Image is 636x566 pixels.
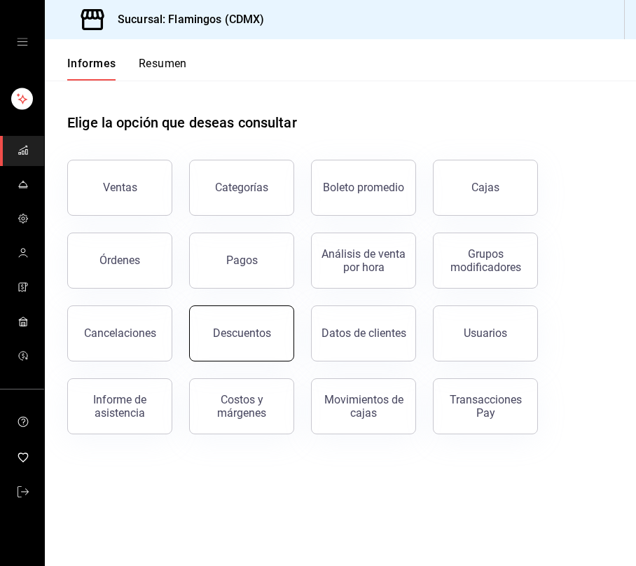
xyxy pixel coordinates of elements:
button: Boleto promedio [311,160,416,216]
div: pestañas de navegación [67,56,187,81]
font: Informe de asistencia [93,393,146,420]
font: Grupos modificadores [450,247,521,274]
font: Movimientos de cajas [324,393,403,420]
button: Transacciones Pay [433,378,538,434]
button: Órdenes [67,233,172,289]
font: Boleto promedio [323,181,404,194]
font: Órdenes [99,254,140,267]
font: Ventas [103,181,137,194]
button: Cancelaciones [67,305,172,361]
font: Cajas [471,181,499,194]
font: Resumen [139,57,187,70]
font: Cancelaciones [84,326,156,340]
font: Elige la opción que deseas consultar [67,114,297,131]
button: Pagos [189,233,294,289]
button: Usuarios [433,305,538,361]
font: Sucursal: Flamingos (CDMX) [118,13,264,26]
font: Usuarios [464,326,507,340]
button: Grupos modificadores [433,233,538,289]
button: Descuentos [189,305,294,361]
font: Informes [67,57,116,70]
font: Datos de clientes [322,326,406,340]
button: Cajas [433,160,538,216]
button: Ventas [67,160,172,216]
font: Análisis de venta por hora [322,247,406,274]
button: Datos de clientes [311,305,416,361]
font: Costos y márgenes [217,393,266,420]
button: Análisis de venta por hora [311,233,416,289]
font: Pagos [226,254,258,267]
font: Categorías [215,181,268,194]
button: Costos y márgenes [189,378,294,434]
button: Categorías [189,160,294,216]
button: cajón abierto [17,36,28,48]
font: Descuentos [213,326,271,340]
button: Movimientos de cajas [311,378,416,434]
font: Transacciones Pay [450,393,522,420]
button: Informe de asistencia [67,378,172,434]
